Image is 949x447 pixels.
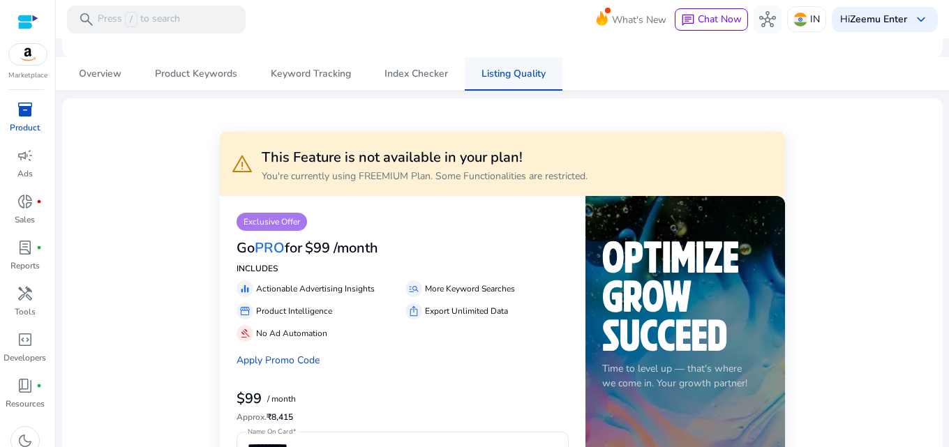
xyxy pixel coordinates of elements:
[98,12,180,27] p: Press to search
[481,69,546,79] span: Listing Quality
[237,411,267,423] span: Approx.
[425,282,515,295] p: More Keyword Searches
[17,377,33,394] span: book_4
[840,15,907,24] p: Hi
[17,167,33,180] p: Ads
[384,69,448,79] span: Index Checker
[237,213,307,231] p: Exclusive Offer
[10,121,40,134] p: Product
[239,283,251,294] span: equalizer
[36,383,42,388] span: fiber_manual_record
[612,8,666,32] span: What's New
[6,397,45,410] p: Resources
[15,305,36,318] p: Tools
[262,169,588,183] p: You're currently using FREEMIUM Plan. Some Functionalities are restricted.
[237,262,569,275] p: INCLUDES
[17,193,33,210] span: donut_small
[256,327,327,340] p: No Ad Automation
[9,44,47,65] img: amazon.svg
[36,245,42,250] span: fiber_manual_record
[256,282,375,295] p: Actionable Advertising Insights
[262,149,588,166] h3: This Feature is not available in your plan!
[675,8,748,31] button: chatChat Now
[913,11,929,28] span: keyboard_arrow_down
[239,305,251,317] span: storefront
[602,361,768,391] p: Time to level up — that's where we come in. Your growth partner!
[810,7,820,31] p: IN
[17,331,33,348] span: code_blocks
[850,13,907,26] b: Zeemu Enter
[8,70,47,81] p: Marketplace
[793,13,807,26] img: in.svg
[237,354,320,367] a: Apply Promo Code
[237,240,302,257] h3: Go for
[17,101,33,118] span: inventory_2
[271,69,351,79] span: Keyword Tracking
[754,6,782,33] button: hub
[425,305,508,317] p: Export Unlimited Data
[36,199,42,204] span: fiber_manual_record
[267,395,296,404] p: / month
[408,305,419,317] span: ios_share
[698,13,742,26] span: Chat Now
[10,259,40,272] p: Reports
[17,285,33,302] span: handyman
[3,351,46,364] p: Developers
[248,427,292,437] mat-label: Name On Card
[237,412,569,422] h6: ₹8,415
[239,328,251,339] span: gavel
[79,69,121,79] span: Overview
[237,389,262,408] b: $99
[759,11,776,28] span: hub
[255,238,285,257] span: PRO
[305,240,378,257] h3: $99 /month
[256,305,332,317] p: Product Intelligence
[408,283,419,294] span: manage_search
[78,11,95,28] span: search
[155,69,237,79] span: Product Keywords
[231,153,253,175] span: warning
[681,13,695,27] span: chat
[17,147,33,164] span: campaign
[15,213,35,226] p: Sales
[125,12,137,27] span: /
[17,239,33,256] span: lab_profile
